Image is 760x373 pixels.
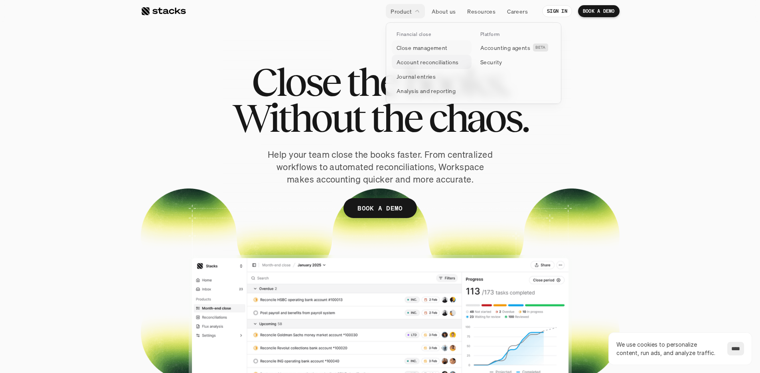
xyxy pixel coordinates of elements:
[397,44,448,52] p: Close management
[391,7,412,16] p: Product
[251,64,340,100] span: Close
[397,87,456,95] p: Analysis and reporting
[467,7,495,16] p: Resources
[397,32,431,37] p: Financial close
[397,58,459,66] p: Account reconciliations
[357,202,403,214] p: BOOK A DEMO
[547,8,567,14] p: SIGN IN
[476,40,555,55] a: Accounting agentsBETA
[343,198,417,218] a: BOOK A DEMO
[392,40,472,55] a: Close management
[480,32,500,37] p: Platform
[94,152,129,158] a: Privacy Policy
[232,100,364,136] span: Without
[265,149,496,185] p: Help your team close the books faster. From centralized workflows to automated reconciliations, W...
[480,44,530,52] p: Accounting agents
[583,8,615,14] p: BOOK A DEMO
[462,4,500,18] a: Resources
[397,72,436,81] p: Journal entries
[392,83,472,98] a: Analysis and reporting
[371,100,422,136] span: the
[428,100,528,136] span: chaos.
[427,4,460,18] a: About us
[480,58,502,66] p: Security
[535,45,546,50] h2: BETA
[616,340,719,357] p: We use cookies to personalize content, run ads, and analyze traffic.
[346,64,397,100] span: the
[476,55,555,69] a: Security
[392,55,472,69] a: Account reconciliations
[542,5,572,17] a: SIGN IN
[392,69,472,83] a: Journal entries
[502,4,533,18] a: Careers
[432,7,456,16] p: About us
[507,7,528,16] p: Careers
[578,5,620,17] a: BOOK A DEMO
